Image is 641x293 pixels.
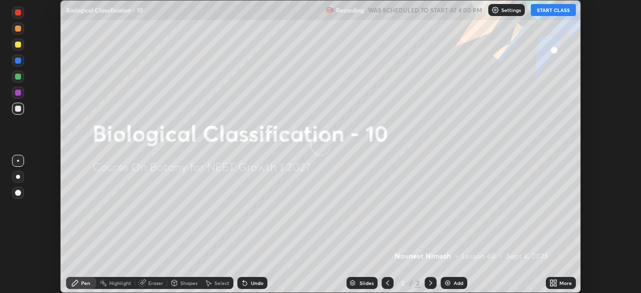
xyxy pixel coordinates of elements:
div: / [410,280,413,286]
h5: WAS SCHEDULED TO START AT 4:00 PM [368,6,482,15]
img: add-slide-button [444,279,452,287]
div: Shapes [180,280,197,285]
div: More [559,280,572,285]
div: 2 [415,278,421,287]
div: Select [214,280,229,285]
div: Add [454,280,463,285]
div: Highlight [109,280,131,285]
div: 2 [398,280,408,286]
p: Biological Classification - 10 [66,6,143,14]
p: Settings [501,8,521,13]
p: Recording [336,7,364,14]
button: START CLASS [531,4,576,16]
div: Pen [81,280,90,285]
div: Eraser [148,280,163,285]
div: Slides [360,280,374,285]
img: recording.375f2c34.svg [326,6,334,14]
div: Undo [251,280,263,285]
img: class-settings-icons [491,6,499,14]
